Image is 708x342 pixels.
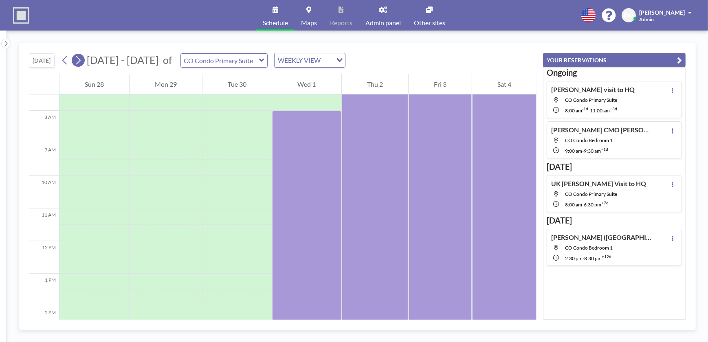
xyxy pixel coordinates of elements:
[547,215,682,226] h3: [DATE]
[29,78,59,111] div: 7 AM
[583,255,584,261] span: -
[565,191,617,197] span: CO Condo Primary Suite
[590,107,610,114] span: 11:00 AM
[409,74,472,94] div: Fri 3
[565,97,617,103] span: CO Condo Primary Suite
[565,107,582,114] span: 8:00 AM
[601,147,608,151] sup: +1d
[272,74,341,94] div: Wed 1
[639,16,654,22] span: Admin
[584,202,601,208] span: 6:30 PM
[472,74,536,94] div: Sat 4
[29,274,59,306] div: 1 PM
[565,137,613,143] span: CO Condo Bedroom 1
[547,68,682,78] h3: Ongoing
[29,111,59,143] div: 8 AM
[543,53,686,67] button: YOUR RESERVATIONS
[29,53,55,68] button: [DATE]
[624,12,634,19] span: BW
[29,241,59,274] div: 12 PM
[276,55,322,66] span: WEEKLY VIEW
[365,20,401,26] span: Admin panel
[29,306,59,339] div: 2 PM
[601,200,609,205] sup: +7d
[565,245,613,251] span: CO Condo Bedroom 1
[275,53,345,67] div: Search for option
[551,126,653,134] h4: [PERSON_NAME] CMO [PERSON_NAME]
[414,20,445,26] span: Other sites
[87,54,159,66] span: [DATE] - [DATE]
[29,143,59,176] div: 9 AM
[323,55,332,66] input: Search for option
[342,74,408,94] div: Thu 2
[163,54,172,66] span: of
[551,233,653,241] h4: [PERSON_NAME] ([GEOGRAPHIC_DATA]) [GEOGRAPHIC_DATA] Visit
[29,176,59,208] div: 10 AM
[584,148,601,154] span: 9:30 AM
[130,74,202,94] div: Mon 29
[551,85,635,94] h4: [PERSON_NAME] visit to HQ
[602,254,611,259] sup: +12d
[588,107,590,114] span: -
[59,74,129,94] div: Sun 28
[565,148,582,154] span: 9:00 AM
[547,162,682,172] h3: [DATE]
[584,255,602,261] span: 8:30 PM
[330,20,352,26] span: Reports
[551,180,646,188] h4: UK [PERSON_NAME] Visit to HQ
[29,208,59,241] div: 11 AM
[181,54,259,67] input: CO Condo Primary Suite
[639,9,685,16] span: [PERSON_NAME]
[301,20,317,26] span: Maps
[13,7,29,24] img: organization-logo
[582,148,584,154] span: -
[582,202,584,208] span: -
[263,20,288,26] span: Schedule
[565,255,583,261] span: 2:30 PM
[202,74,272,94] div: Tue 30
[565,202,582,208] span: 8:00 AM
[582,106,588,111] sup: -1d
[610,106,617,111] sup: +3d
